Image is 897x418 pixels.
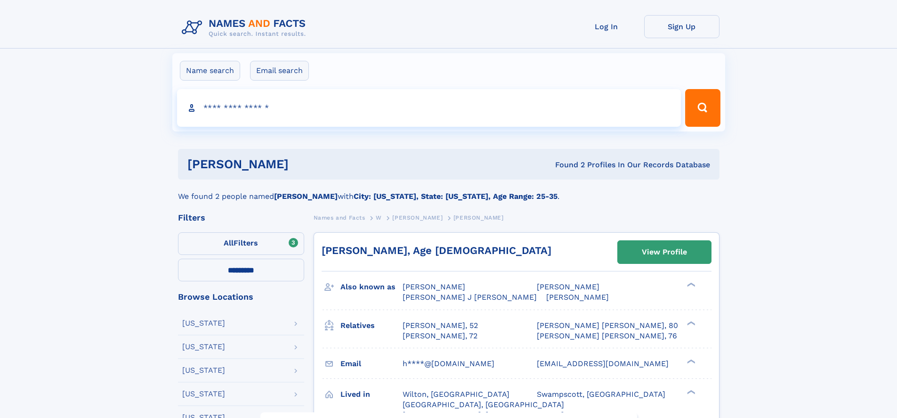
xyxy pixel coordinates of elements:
div: We found 2 people named with . [178,180,719,202]
span: [PERSON_NAME] [537,282,599,291]
h3: Email [340,356,403,372]
span: [EMAIL_ADDRESS][DOMAIN_NAME] [537,359,669,368]
span: Swampscott, [GEOGRAPHIC_DATA] [537,390,665,399]
span: W [376,214,382,221]
span: [PERSON_NAME] [546,293,609,302]
div: Found 2 Profiles In Our Records Database [422,160,710,170]
input: search input [177,89,681,127]
div: ❯ [685,282,696,288]
span: All [224,238,234,247]
h3: Lived in [340,386,403,402]
div: [US_STATE] [182,390,225,398]
div: [US_STATE] [182,320,225,327]
a: View Profile [618,241,711,263]
div: Browse Locations [178,293,304,301]
div: ❯ [685,320,696,326]
span: [PERSON_NAME] J [PERSON_NAME] [403,293,537,302]
span: [PERSON_NAME] [403,282,465,291]
a: [PERSON_NAME] [PERSON_NAME], 76 [537,331,677,341]
label: Name search [180,61,240,81]
label: Filters [178,232,304,255]
a: [PERSON_NAME], Age [DEMOGRAPHIC_DATA] [322,245,551,256]
a: [PERSON_NAME], 72 [403,331,477,341]
img: Logo Names and Facts [178,15,314,41]
div: [US_STATE] [182,343,225,351]
a: Names and Facts [314,212,365,223]
a: [PERSON_NAME] [PERSON_NAME], 80 [537,320,678,331]
span: [PERSON_NAME] [392,214,443,221]
div: [US_STATE] [182,367,225,374]
div: View Profile [642,241,687,263]
a: [PERSON_NAME] [392,212,443,223]
b: [PERSON_NAME] [274,192,338,201]
h3: Relatives [340,318,403,334]
div: Filters [178,213,304,222]
label: Email search [250,61,309,81]
div: ❯ [685,358,696,364]
a: W [376,212,382,223]
h3: Also known as [340,279,403,295]
b: City: [US_STATE], State: [US_STATE], Age Range: 25-35 [354,192,558,201]
a: Log In [569,15,644,38]
span: [GEOGRAPHIC_DATA], [GEOGRAPHIC_DATA] [403,400,564,409]
div: ❯ [685,389,696,395]
span: Wilton, [GEOGRAPHIC_DATA] [403,390,509,399]
h1: [PERSON_NAME] [187,158,422,170]
a: [PERSON_NAME], 52 [403,320,478,331]
a: Sign Up [644,15,719,38]
span: [PERSON_NAME] [453,214,504,221]
button: Search Button [685,89,720,127]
